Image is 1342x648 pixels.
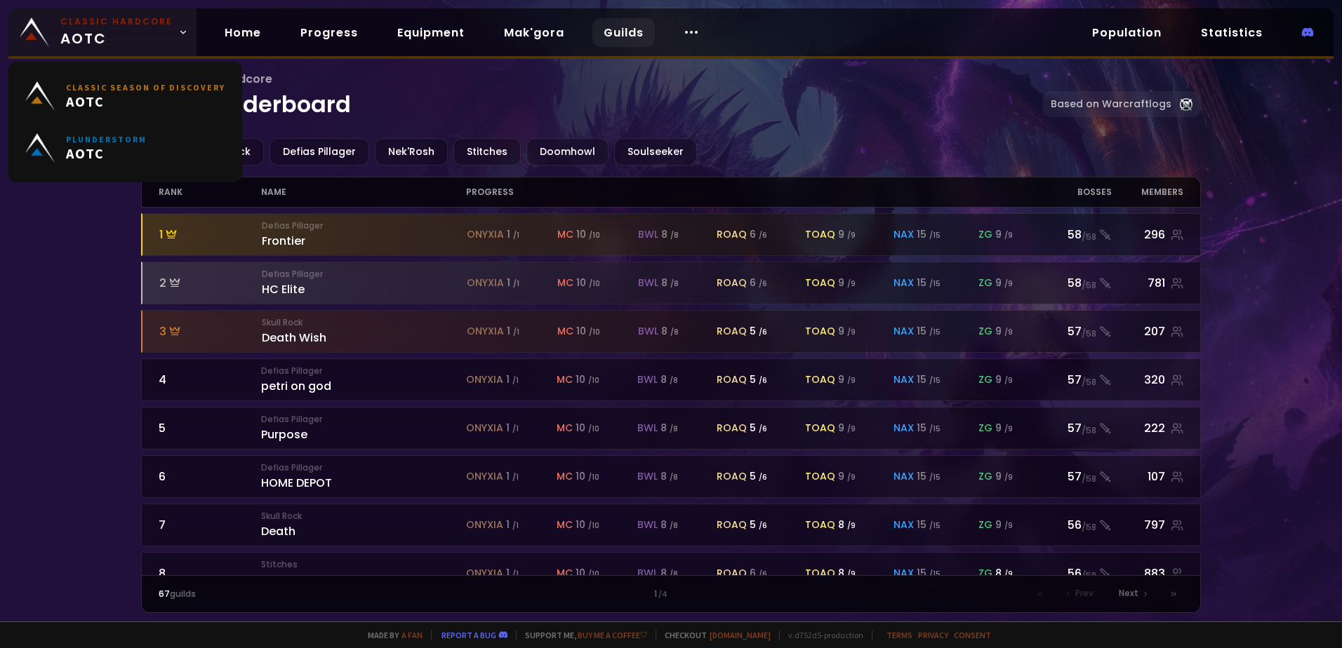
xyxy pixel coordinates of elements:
[467,324,504,339] span: onyxia
[893,518,914,532] span: nax
[1030,516,1112,534] div: 56
[661,324,679,339] div: 8
[159,274,262,292] div: 2
[60,15,173,28] small: Classic Hardcore
[978,372,992,387] span: zg
[893,566,914,581] span: nax
[1004,327,1013,337] small: / 9
[805,518,835,532] span: toaq
[638,324,658,339] span: bwl
[576,469,599,484] div: 10
[978,518,992,532] span: zg
[261,510,466,522] small: Skull Rock
[717,372,747,387] span: roaq
[838,421,856,436] div: 9
[513,327,519,337] small: / 1
[838,518,856,532] div: 8
[838,372,856,387] div: 9
[717,421,747,436] span: roaq
[588,520,599,531] small: / 10
[805,227,835,242] span: toaq
[466,566,503,581] span: onyxia
[805,372,835,387] span: toaq
[512,424,519,434] small: / 1
[710,630,771,640] a: [DOMAIN_NAME]
[261,413,466,443] div: Purpose
[493,18,576,47] a: Mak'gora
[576,324,600,339] div: 10
[557,227,573,242] span: mc
[141,310,1201,353] a: 3Skull RockDeath Wishonyxia 1 /1mc 10 /10bwl 8 /8roaq 5 /6toaq 9 /9nax 15 /15zg 9 /957/58207
[557,566,573,581] span: mc
[159,588,415,600] div: guilds
[978,276,992,290] span: zg
[262,268,467,281] small: Defias Pillager
[929,472,941,482] small: / 15
[1082,569,1096,582] small: / 58
[750,276,767,290] div: 6
[262,268,467,298] div: HC Elite
[60,15,173,49] span: AOTC
[141,455,1201,498] a: 6Defias PillagerHOME DEPOTonyxia 1 /1mc 10 /10bwl 8 /8roaq 5 /6toaq 9 /9nax 15 /15zg 9 /957/58107
[670,375,678,386] small: / 8
[637,421,658,436] span: bwl
[670,520,678,531] small: / 8
[66,134,147,144] small: Plunderstorm
[978,469,992,484] span: zg
[637,518,658,532] span: bwl
[917,372,941,387] div: 15
[588,569,599,579] small: / 10
[717,276,747,290] span: roaq
[557,518,573,532] span: mc
[506,469,519,484] div: 1
[1112,323,1183,340] div: 207
[159,468,261,485] div: 6
[929,424,941,434] small: / 15
[759,472,767,482] small: / 6
[141,70,1042,121] h1: Guild leaderboard
[466,177,1030,207] div: progress
[512,520,519,531] small: / 1
[838,469,856,484] div: 9
[847,230,856,241] small: / 9
[1004,424,1013,434] small: / 9
[1112,565,1183,582] div: 883
[141,552,1201,595] a: 8StitchesSoul of Irononyxia 1 /1mc 10 /10bwl 8 /8roaq 6 /6toaq 8 /9nax 15 /15zg 8 /956/58883
[656,630,771,640] span: Checkout
[1004,375,1013,386] small: / 9
[759,569,767,579] small: / 6
[660,566,678,581] div: 8
[917,276,941,290] div: 15
[66,93,225,110] span: AOTC
[1112,468,1183,485] div: 107
[1004,520,1013,531] small: / 9
[453,138,521,166] div: Stitches
[261,177,466,207] div: name
[638,227,658,242] span: bwl
[576,372,599,387] div: 10
[526,138,609,166] div: Doomhowl
[917,227,941,242] div: 15
[1180,98,1192,111] img: Warcraftlog
[838,324,856,339] div: 9
[513,230,519,241] small: / 1
[512,569,519,579] small: / 1
[1030,419,1112,437] div: 57
[929,230,941,241] small: / 15
[1030,177,1112,207] div: Bosses
[929,278,941,289] small: / 15
[576,518,599,532] div: 10
[261,365,466,377] small: Defias Pillager
[289,18,369,47] a: Progress
[717,469,747,484] span: roaq
[893,421,914,436] span: nax
[917,324,941,339] div: 15
[1075,587,1094,600] span: Prev
[670,472,678,482] small: / 8
[670,278,679,289] small: / 8
[670,230,679,241] small: / 8
[557,372,573,387] span: mc
[978,421,992,436] span: zg
[466,518,503,532] span: onyxia
[750,372,767,387] div: 5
